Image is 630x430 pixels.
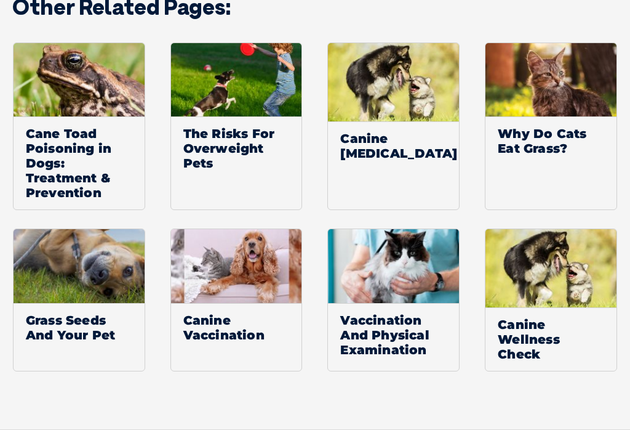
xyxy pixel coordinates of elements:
[170,229,303,372] a: Canine Vaccination
[170,43,303,211] a: The Risks For Overweight Pets
[327,229,460,372] a: Vaccination And Physical Examination
[485,229,617,372] a: Default ThumbnailCanine Wellness Check
[14,304,145,352] span: Grass Seeds And Your Pet
[485,308,616,371] span: Canine Wellness Check
[485,230,624,308] img: Default Thumbnail
[13,43,145,211] a: Cane Toad Poisoning in Dogs: Treatment & Prevention
[328,122,459,171] span: Canine [MEDICAL_DATA]
[171,117,302,181] span: The Risks For Overweight Pets
[328,304,459,367] span: Vaccination And Physical Examination
[485,117,616,166] span: Why Do Cats Eat Grass?
[328,44,467,122] img: Default Thumbnail
[171,304,302,352] span: Canine Vaccination
[327,43,460,211] a: Default ThumbnailCanine [MEDICAL_DATA]
[14,117,145,210] span: Cane Toad Poisoning in Dogs: Treatment & Prevention
[485,43,617,211] a: Why Do Cats Eat Grass?
[13,229,145,372] a: Grass Seeds And Your Pet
